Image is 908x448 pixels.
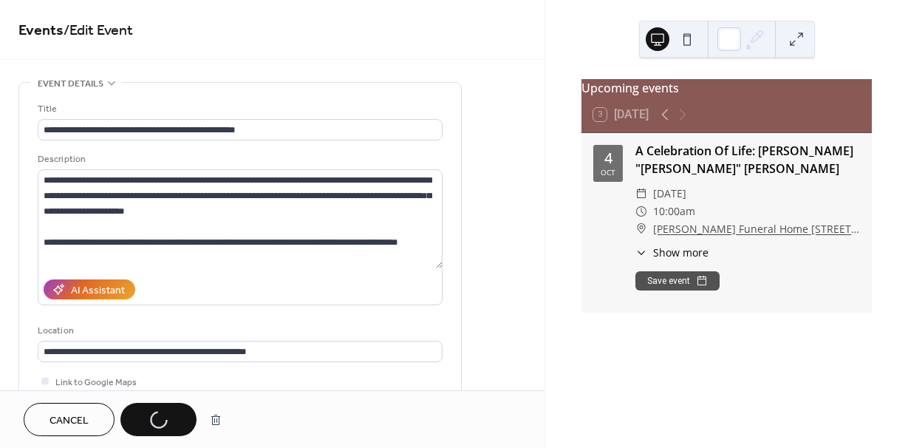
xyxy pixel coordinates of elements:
button: ​Show more [635,245,709,260]
div: ​ [635,220,647,238]
a: [PERSON_NAME] Funeral Home [STREET_ADDRESS][PERSON_NAME] [653,220,860,238]
div: Location [38,323,440,339]
span: Show more [653,245,709,260]
div: Title [38,101,440,117]
span: Link to Google Maps [55,375,137,390]
div: ​ [635,203,647,220]
div: Oct [601,169,615,176]
a: Events [18,16,64,45]
div: 4 [604,151,612,166]
span: Event details [38,76,103,92]
div: Description [38,152,440,167]
div: ​ [635,185,647,203]
div: A Celebration Of Life: [PERSON_NAME] "[PERSON_NAME]" [PERSON_NAME] [635,142,860,177]
span: Cancel [50,413,89,429]
button: Save event [635,271,720,291]
span: / Edit Event [64,16,133,45]
div: AI Assistant [71,283,125,299]
span: [DATE] [653,185,686,203]
button: Cancel [24,403,115,436]
div: Upcoming events [581,79,872,97]
span: 10:00am [653,203,695,220]
div: ​ [635,245,647,260]
button: AI Assistant [44,279,135,299]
